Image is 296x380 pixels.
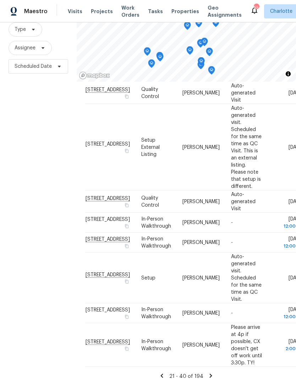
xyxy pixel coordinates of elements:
span: Properties [171,8,199,15]
button: Copy Address [124,202,130,208]
button: Copy Address [124,345,130,352]
button: Copy Address [124,223,130,229]
button: Copy Address [124,314,130,320]
div: Map marker [206,48,213,59]
span: In-Person Walkthrough [141,307,171,319]
span: Quality Control [141,195,159,207]
div: Map marker [201,38,208,49]
span: [PERSON_NAME] [182,90,220,95]
span: - [231,240,233,245]
div: Map marker [144,47,151,58]
span: [PERSON_NAME] [182,342,220,347]
span: Auto-generated Visit [231,83,256,102]
div: Map marker [157,53,164,64]
span: Geo Assignments [208,4,242,18]
span: Scheduled Date [15,63,52,70]
span: - [231,311,233,316]
div: Map marker [198,57,205,68]
span: 21 - 40 of 194 [169,374,203,379]
span: [STREET_ADDRESS] [86,141,130,146]
div: 55 [254,4,259,11]
span: Toggle attribution [286,70,290,78]
span: Auto-generated visit. Scheduled for the same time as QC Visit. [231,254,262,302]
button: Copy Address [124,243,130,249]
span: Quality Control [141,87,159,99]
span: Auto-generated Visit [231,192,256,211]
span: In-Person Walkthrough [141,217,171,229]
span: Work Orders [121,4,139,18]
span: Visits [68,8,82,15]
span: [STREET_ADDRESS] [86,308,130,313]
div: Map marker [212,18,219,29]
div: Map marker [184,21,191,32]
span: In-Person Walkthrough [141,237,171,249]
a: Mapbox homepage [79,71,110,80]
span: Maestro [24,8,48,15]
button: Copy Address [124,147,130,154]
span: [PERSON_NAME] [182,145,220,150]
span: [PERSON_NAME] [182,311,220,316]
span: Assignee [15,44,35,51]
div: Map marker [156,52,163,63]
button: Copy Address [124,278,130,284]
div: Map marker [186,46,193,57]
div: Map marker [197,61,204,72]
div: Map marker [148,59,155,70]
span: Projects [91,8,113,15]
span: Auto-generated visit. Scheduled for the same time as QC Visit. This is an external listing. Pleas... [231,105,262,189]
div: Map marker [197,39,204,50]
span: Setup [141,275,155,280]
div: Map marker [195,19,202,30]
span: Please arrive at 4p if possible, CX doesn't get off work until 3:30p. TY! [231,325,262,365]
span: Setup External Listing [141,137,160,157]
span: [PERSON_NAME] [182,199,220,204]
span: In-Person Walkthrough [141,339,171,351]
button: Toggle attribution [284,70,292,78]
span: [STREET_ADDRESS] [86,217,130,222]
span: Charlotte [270,8,292,15]
div: Map marker [208,66,215,77]
span: [PERSON_NAME] [182,220,220,225]
button: Copy Address [124,93,130,99]
span: [PERSON_NAME] [182,275,220,280]
span: Tasks [148,9,163,14]
span: Type [15,26,26,33]
span: [PERSON_NAME] [182,240,220,245]
span: - [231,220,233,225]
